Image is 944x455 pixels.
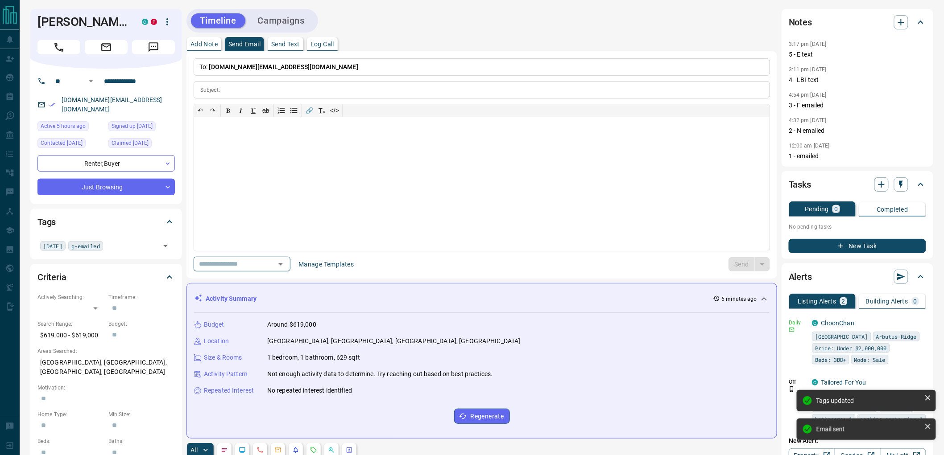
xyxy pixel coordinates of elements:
[247,104,260,117] button: 𝐔
[41,122,86,131] span: Active 5 hours ago
[239,447,246,454] svg: Lead Browsing Activity
[789,92,827,98] p: 4:54 pm [DATE]
[37,211,175,233] div: Tags
[821,320,854,327] a: ChoonChan
[454,409,510,424] button: Regenerate
[789,220,926,234] p: No pending tasks
[260,104,272,117] button: ab
[108,121,175,134] div: Sat Oct 09 2021
[815,332,868,341] span: [GEOGRAPHIC_DATA]
[209,63,358,70] span: [DOMAIN_NAME][EMAIL_ADDRESS][DOMAIN_NAME]
[842,298,845,304] p: 2
[108,293,175,301] p: Timeframe:
[204,336,229,346] p: Location
[37,215,56,229] h2: Tags
[812,320,818,326] div: condos.ca
[328,447,335,454] svg: Opportunities
[37,266,175,288] div: Criteria
[43,242,62,250] span: [DATE]
[311,41,334,47] p: Log Call
[222,104,235,117] button: 𝐁
[789,266,926,287] div: Alerts
[271,41,300,47] p: Send Text
[789,239,926,253] button: New Task
[37,384,175,392] p: Motivation:
[274,258,287,271] button: Open
[37,328,104,343] p: $619,000 - $619,000
[866,298,908,304] p: Building Alerts
[812,379,818,385] div: condos.ca
[235,104,247,117] button: 𝑰
[151,19,157,25] div: property.ca
[914,298,917,304] p: 0
[132,40,175,54] span: Message
[789,378,807,386] p: Off
[267,369,493,379] p: Not enough activity data to determine. Try reaching out based on best practices.
[267,320,316,329] p: Around $619,000
[816,426,921,433] div: Email sent
[37,155,175,172] div: Renter , Buyer
[789,117,827,123] p: 4:32 pm [DATE]
[267,353,360,362] p: 1 bedroom, 1 bathroom, 629 sqft
[789,75,926,85] p: 4 - LBI text
[789,41,827,47] p: 3:17 pm [DATE]
[789,174,926,195] div: Tasks
[194,291,770,307] div: Activity Summary6 minutes ago
[834,206,838,212] p: 0
[275,104,288,117] button: Numbered list
[789,15,812,29] h2: Notes
[257,447,264,454] svg: Calls
[85,40,128,54] span: Email
[789,143,830,149] p: 12:00 am [DATE]
[37,138,104,151] div: Sat May 24 2025
[789,152,926,161] p: 1 - emailed
[191,13,245,28] button: Timeline
[729,257,770,271] div: split button
[142,19,148,25] div: condos.ca
[789,270,812,284] h2: Alerts
[228,41,261,47] p: Send Email
[159,240,172,252] button: Open
[815,344,887,353] span: Price: Under $2,000,000
[204,369,248,379] p: Activity Pattern
[37,121,104,134] div: Sun Oct 12 2025
[37,410,104,418] p: Home Type:
[206,294,257,303] p: Activity Summary
[292,447,299,454] svg: Listing Alerts
[789,12,926,33] div: Notes
[262,107,269,114] s: ab
[37,320,104,328] p: Search Range:
[789,319,807,327] p: Daily
[789,126,926,135] p: 2 - N emailed
[204,353,242,362] p: Size & Rooms
[37,437,104,445] p: Beds:
[789,50,926,59] p: 5 - E text
[86,76,96,86] button: Open
[71,242,100,250] span: g-emailed
[789,101,926,110] p: 3 - F emailed
[293,257,359,271] button: Manage Templates
[267,336,521,346] p: [GEOGRAPHIC_DATA], [GEOGRAPHIC_DATA], [GEOGRAPHIC_DATA], [GEOGRAPHIC_DATA]
[328,104,341,117] button: </>
[49,102,55,108] svg: Email Verified
[200,86,220,94] p: Subject:
[112,122,153,131] span: Signed up [DATE]
[108,138,175,151] div: Sat Oct 09 2021
[346,447,353,454] svg: Agent Actions
[798,298,836,304] p: Listing Alerts
[37,347,175,355] p: Areas Searched:
[194,58,770,76] p: To:
[37,355,175,379] p: [GEOGRAPHIC_DATA], [GEOGRAPHIC_DATA], [GEOGRAPHIC_DATA], [GEOGRAPHIC_DATA]
[789,436,926,446] p: New Alert:
[194,104,207,117] button: ↶
[108,320,175,328] p: Budget:
[316,104,328,117] button: T̲ₓ
[303,104,316,117] button: 🔗
[876,332,917,341] span: Arbutus-Ridge
[62,96,162,113] a: [DOMAIN_NAME][EMAIL_ADDRESS][DOMAIN_NAME]
[274,447,282,454] svg: Emails
[877,206,908,213] p: Completed
[204,386,254,395] p: Repeated Interest
[310,447,317,454] svg: Requests
[789,177,811,192] h2: Tasks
